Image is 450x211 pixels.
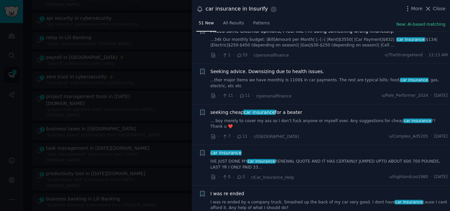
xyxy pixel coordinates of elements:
span: car insurance [403,119,432,123]
span: · [218,133,220,140]
span: u/TheStrangeHand [385,52,423,58]
span: · [425,52,426,58]
button: More [404,5,423,12]
a: IVE JUST DONE MYcar insuranceRENEWAL QUOTE AND IT HAS CERTAINLY JUMPED UPTO ABOUT 600 700 POUNDS,... [211,159,448,170]
button: Close [425,5,445,12]
span: [DATE] [434,174,448,180]
span: r/[GEOGRAPHIC_DATA] [254,134,299,139]
button: New: AI-based matching [396,22,445,28]
span: u/Pale_Performer_2024 [381,93,428,99]
a: 51 New [196,18,216,32]
span: u/Complex_Ad5205 [389,134,428,140]
a: seeking cheapcar insurancefor a beater [211,109,302,116]
span: · [233,52,234,59]
a: I was re ended by a company truck. Smashed up the back of my car very good. I dont havecar insura... [211,199,448,211]
a: Patterns [251,18,272,32]
span: · [250,133,251,140]
span: car insurance [243,110,275,115]
span: [DATE] [434,134,448,140]
span: · [431,134,432,140]
span: · [250,52,251,59]
span: 1 [222,52,230,58]
span: · [252,92,254,99]
span: Patterns [253,20,270,26]
span: car insurance [247,159,276,164]
span: Close [433,5,445,12]
span: · [431,93,432,99]
span: 12:13 AM [429,52,448,58]
div: car insurance in Insurify [206,5,268,13]
span: · [247,174,249,181]
span: · [233,133,234,140]
span: All Results [223,20,244,26]
span: · [236,92,237,99]
span: u/highlandcoo1980 [389,174,428,180]
span: car insurance [395,200,423,204]
span: car insurance [397,37,425,42]
span: r/Car_Insurance_Help [251,175,294,180]
span: 11 [222,93,233,99]
a: All Results [221,18,246,32]
span: · [218,52,220,59]
a: ... boy merely to cover my ass so I don’t fuck anyone or myself over. Any suggestions for cheapca... [211,118,448,130]
a: ...ther major items we have monthly Is 1100$ in car payments. The rest are typical bills: food,ca... [211,77,448,89]
span: 33 [237,52,247,58]
span: 3 [237,174,245,180]
span: More [411,5,423,12]
span: 11 [237,134,247,140]
a: I was re ended [211,190,244,197]
a: Seeking advice. Downsizing due to health issues. [211,68,324,75]
span: r/personalfinance [256,94,292,98]
a: car insurance [211,149,242,156]
span: [DATE] [434,93,448,99]
span: 51 New [199,20,214,26]
span: 7 [222,134,230,140]
span: seeking cheap for a beater [211,109,302,116]
span: car insurance [400,78,429,82]
a: ...34k Our monthly budget: |Bill|Amount per Month| |:-|:-| |Rent|$3550| |Car Payment|$832| |car i... [211,37,448,48]
span: 11 [239,93,250,99]
span: · [218,92,220,99]
span: 0 [222,174,230,180]
span: · [218,174,220,181]
span: · [233,174,234,181]
span: car insurance [210,150,242,155]
span: · [431,174,432,180]
span: r/personalfinance [254,53,289,58]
